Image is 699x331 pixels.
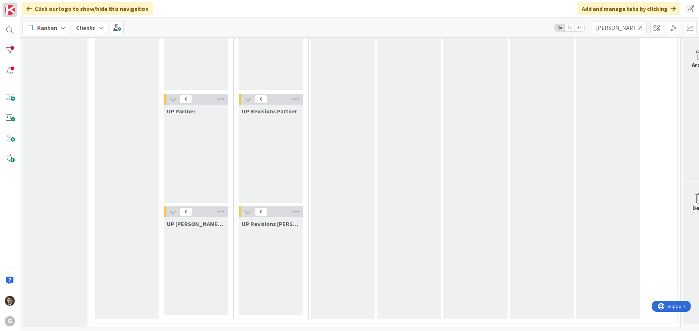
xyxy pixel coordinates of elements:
[574,24,584,31] span: 3x
[5,296,15,306] img: CG
[242,108,297,115] span: UP Revisions Partner
[242,220,300,227] span: UP Revisions Brad/Jonas
[592,21,647,34] input: Quick Filter...
[22,2,153,15] div: Click our logo to show/hide this navigation
[180,95,192,104] span: 0
[15,1,33,10] span: Support
[565,24,574,31] span: 2x
[180,207,192,216] span: 0
[76,24,95,31] b: Clients
[5,316,15,326] div: G
[255,207,267,216] span: 0
[37,23,57,32] span: Kanban
[167,108,196,115] span: UP Partner
[167,220,225,227] span: UP Brad/Jonas
[5,5,15,15] img: Visit kanbanzone.com
[577,2,680,15] div: Add and manage tabs by clicking
[255,95,267,104] span: 0
[555,24,565,31] span: 1x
